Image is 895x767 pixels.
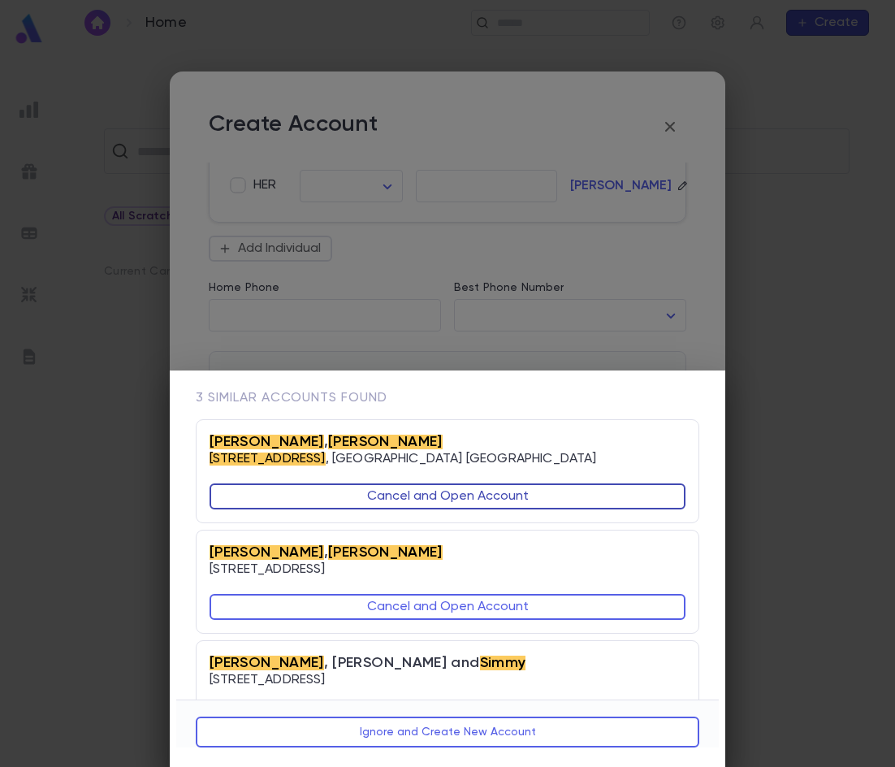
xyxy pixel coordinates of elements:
span: , [210,544,443,561]
p: [STREET_ADDRESS] [210,672,685,688]
mark: [PERSON_NAME] [328,545,443,560]
mark: [PERSON_NAME] [210,545,324,560]
mark: [STREET_ADDRESS] [210,453,326,466]
span: 3 similar accounts found [196,392,387,405]
mark: [PERSON_NAME] [210,656,324,670]
p: [STREET_ADDRESS] [210,561,685,578]
span: , [PERSON_NAME] and [210,654,525,672]
button: Cancel and Open Account [210,483,685,509]
span: , [210,433,443,451]
mark: Simmy [480,656,526,670]
mark: [PERSON_NAME] [328,435,443,449]
button: Ignore and Create New Account [196,717,699,747]
p: , [GEOGRAPHIC_DATA] [GEOGRAPHIC_DATA] [210,451,685,467]
mark: [PERSON_NAME] [210,435,324,449]
button: Cancel and Open Account [210,594,685,620]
